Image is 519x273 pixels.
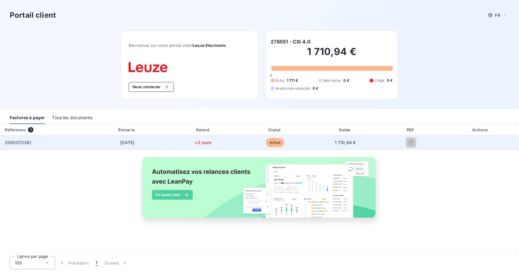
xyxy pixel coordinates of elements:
[313,86,318,91] span: 0 €
[270,73,272,78] span: 0
[344,78,349,83] span: 0 €
[96,260,97,266] span: 1
[335,140,356,145] span: 1 710,94 €
[120,140,134,145] span: [DATE]
[271,46,393,64] h2: 1 710,94 €
[495,13,500,18] span: FR
[137,154,382,228] img: banner
[266,138,284,147] span: échue
[101,257,132,269] button: Suivant
[312,127,379,133] div: Solde
[52,111,92,124] div: Tous les documents
[276,86,310,91] span: Avoirs non associés
[381,127,441,133] div: PDF
[443,127,518,133] div: Actions
[387,78,393,83] span: 0 €
[193,43,226,48] span: Leuze Electronic
[55,257,92,269] button: Précédent
[92,257,101,269] button: 1
[5,140,32,145] span: 2090072361
[10,111,45,124] div: Factures à payer
[241,127,310,133] div: Statut
[271,38,310,45] h6: 278551 - CSI 4.0
[324,78,341,83] span: Non-échu
[28,127,33,133] span: 1
[195,140,212,145] span: +3 jours
[276,78,285,83] span: Échu
[129,82,174,92] button: Nous contacter
[5,127,26,132] div: Référence
[10,10,56,21] h3: Portail client
[89,127,166,133] div: Émise le
[375,78,384,83] span: Litige
[15,260,22,266] span: 100
[129,62,168,72] img: Company logo
[287,78,298,83] span: 1 711 €
[168,127,238,133] div: Retard
[129,43,251,48] span: Bienvenue sur votre portail client .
